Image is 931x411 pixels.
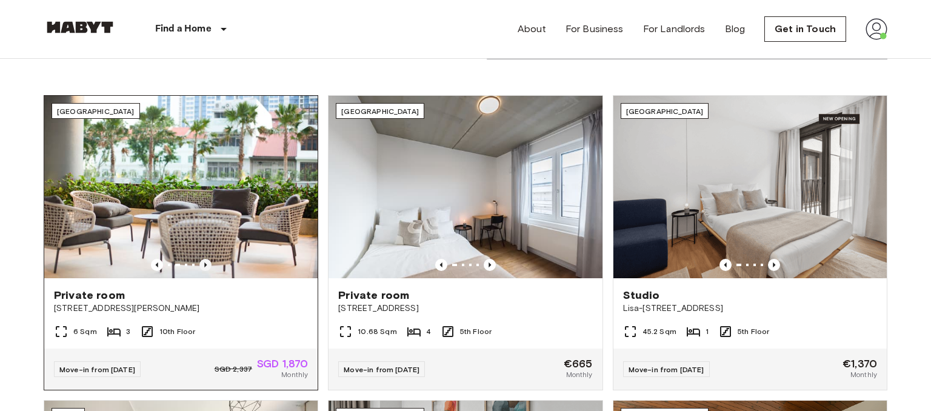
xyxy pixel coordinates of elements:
[738,326,769,337] span: 5th Floor
[54,302,308,315] span: [STREET_ADDRESS][PERSON_NAME]
[341,107,419,116] span: [GEOGRAPHIC_DATA]
[435,259,447,271] button: Previous image
[643,22,706,36] a: For Landlords
[59,365,135,374] span: Move-in from [DATE]
[73,326,97,337] span: 6 Sqm
[613,96,887,278] img: Marketing picture of unit DE-01-489-503-001
[44,96,318,278] img: Marketing picture of unit SG-01-116-001-02
[338,288,409,302] span: Private room
[866,18,887,40] img: avatar
[215,364,252,375] span: SGD 2,337
[566,22,624,36] a: For Business
[281,369,308,380] span: Monthly
[460,326,492,337] span: 5th Floor
[155,22,212,36] p: Find a Home
[725,22,746,36] a: Blog
[199,259,212,271] button: Previous image
[719,259,732,271] button: Previous image
[44,95,318,390] a: Marketing picture of unit SG-01-116-001-02Marketing picture of unit SG-01-116-001-02Previous imag...
[764,16,846,42] a: Get in Touch
[329,96,602,278] img: Marketing picture of unit DE-04-037-026-03Q
[44,21,116,33] img: Habyt
[484,259,496,271] button: Previous image
[843,358,877,369] span: €1,370
[126,326,130,337] span: 3
[613,95,887,390] a: Marketing picture of unit DE-01-489-503-001Previous imagePrevious image[GEOGRAPHIC_DATA]StudioLis...
[629,365,704,374] span: Move-in from [DATE]
[344,365,419,374] span: Move-in from [DATE]
[706,326,709,337] span: 1
[338,302,592,315] span: [STREET_ADDRESS]
[159,326,196,337] span: 10th Floor
[426,326,431,337] span: 4
[328,95,602,390] a: Marketing picture of unit DE-04-037-026-03QPrevious imagePrevious image[GEOGRAPHIC_DATA]Private r...
[518,22,546,36] a: About
[768,259,780,271] button: Previous image
[642,326,676,337] span: 45.2 Sqm
[57,107,135,116] span: [GEOGRAPHIC_DATA]
[257,358,308,369] span: SGD 1,870
[564,358,593,369] span: €665
[54,288,125,302] span: Private room
[623,302,877,315] span: Lisa-[STREET_ADDRESS]
[566,369,593,380] span: Monthly
[850,369,877,380] span: Monthly
[623,288,660,302] span: Studio
[358,326,396,337] span: 10.68 Sqm
[151,259,163,271] button: Previous image
[626,107,704,116] span: [GEOGRAPHIC_DATA]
